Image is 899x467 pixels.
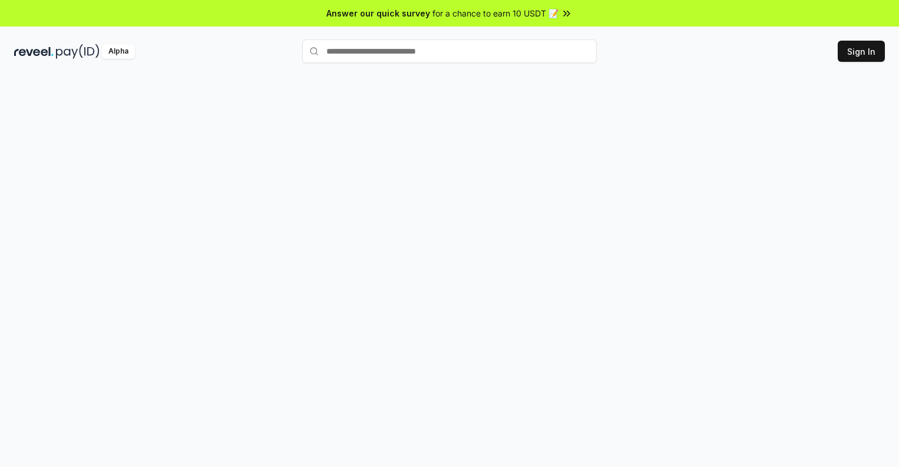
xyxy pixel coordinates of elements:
[326,7,430,19] span: Answer our quick survey
[432,7,558,19] span: for a chance to earn 10 USDT 📝
[102,44,135,59] div: Alpha
[838,41,885,62] button: Sign In
[14,44,54,59] img: reveel_dark
[56,44,100,59] img: pay_id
